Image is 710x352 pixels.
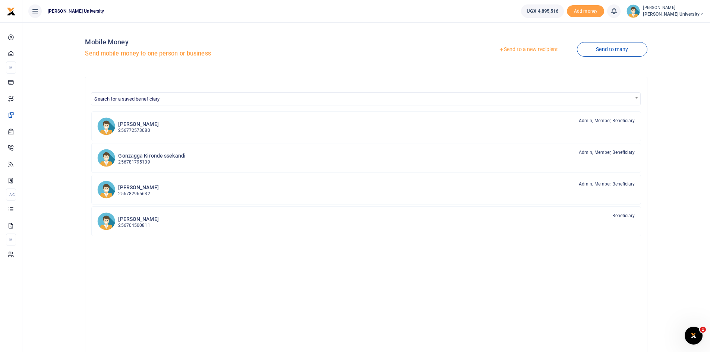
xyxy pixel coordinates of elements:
[45,8,107,15] span: [PERSON_NAME] University
[643,5,704,11] small: [PERSON_NAME]
[7,7,16,16] img: logo-small
[579,181,635,187] span: Admin, Member, Beneficiary
[6,234,16,246] li: M
[579,149,635,156] span: Admin, Member, Beneficiary
[85,38,363,46] h4: Mobile Money
[85,50,363,57] h5: Send mobile money to one person or business
[118,121,158,127] h6: [PERSON_NAME]
[94,96,160,102] span: Search for a saved beneficiary
[91,175,641,204] a: ScO [PERSON_NAME] 256782965632 Admin, Member, Beneficiary
[118,159,186,166] p: 256781795139
[480,43,577,56] a: Send to a new recipient
[7,8,16,14] a: logo-small logo-large logo-large
[627,4,704,18] a: profile-user [PERSON_NAME] [PERSON_NAME] University
[118,153,186,159] h6: Gonzagga Kironde ssekandi
[685,327,703,345] iframe: Intercom live chat
[567,8,604,13] a: Add money
[6,188,16,201] li: Ac
[118,184,158,191] h6: [PERSON_NAME]
[612,212,635,219] span: Beneficiary
[577,42,647,57] a: Send to many
[579,117,635,124] span: Admin, Member, Beneficiary
[91,206,641,236] a: NK [PERSON_NAME] 256704500811 Beneficiary
[527,7,558,15] span: UGX 4,895,516
[567,5,604,18] span: Add money
[97,212,115,230] img: NK
[521,4,564,18] a: UGX 4,895,516
[118,127,158,134] p: 256772573080
[97,181,115,199] img: ScO
[643,11,704,18] span: [PERSON_NAME] University
[627,4,640,18] img: profile-user
[97,117,115,135] img: PB
[567,5,604,18] li: Toup your wallet
[118,222,158,229] p: 256704500811
[6,61,16,74] li: M
[91,143,641,173] a: GKs Gonzagga Kironde ssekandi 256781795139 Admin, Member, Beneficiary
[91,92,640,105] span: Search for a saved beneficiary
[91,111,641,141] a: PB [PERSON_NAME] 256772573080 Admin, Member, Beneficiary
[518,4,567,18] li: Wallet ballance
[91,93,640,104] span: Search for a saved beneficiary
[700,327,706,333] span: 1
[97,149,115,167] img: GKs
[118,190,158,197] p: 256782965632
[118,216,158,222] h6: [PERSON_NAME]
